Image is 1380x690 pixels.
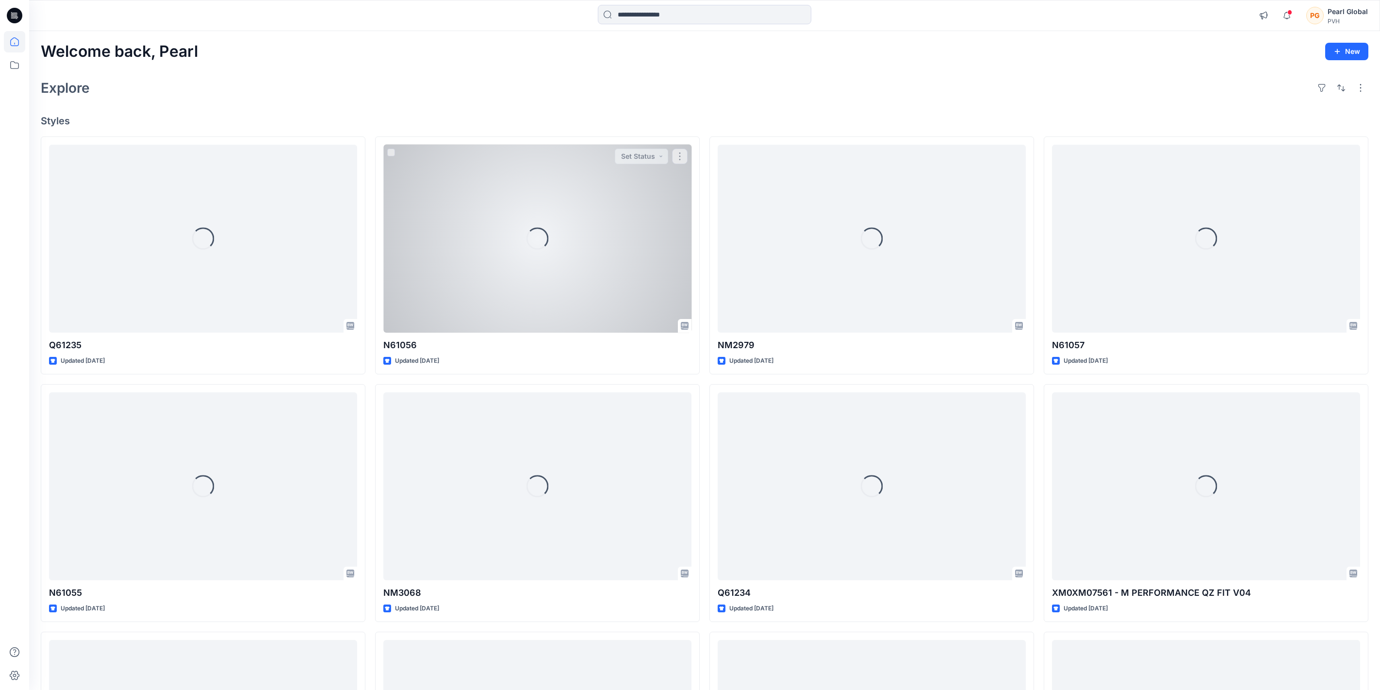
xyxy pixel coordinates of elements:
[395,604,439,614] p: Updated [DATE]
[61,356,105,366] p: Updated [DATE]
[1064,356,1108,366] p: Updated [DATE]
[1328,17,1368,25] div: PVH
[1306,7,1324,24] div: PG
[1328,6,1368,17] div: Pearl Global
[718,338,1026,352] p: NM2979
[41,43,198,61] h2: Welcome back, Pearl
[49,338,357,352] p: Q61235
[729,604,773,614] p: Updated [DATE]
[395,356,439,366] p: Updated [DATE]
[718,586,1026,600] p: Q61234
[61,604,105,614] p: Updated [DATE]
[1325,43,1368,60] button: New
[41,80,90,96] h2: Explore
[729,356,773,366] p: Updated [DATE]
[383,586,691,600] p: NM3068
[1052,586,1360,600] p: XM0XM07561 - M PERFORMANCE QZ FIT V04
[1052,338,1360,352] p: N61057
[49,586,357,600] p: N61055
[41,115,1368,127] h4: Styles
[383,338,691,352] p: N61056
[1064,604,1108,614] p: Updated [DATE]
